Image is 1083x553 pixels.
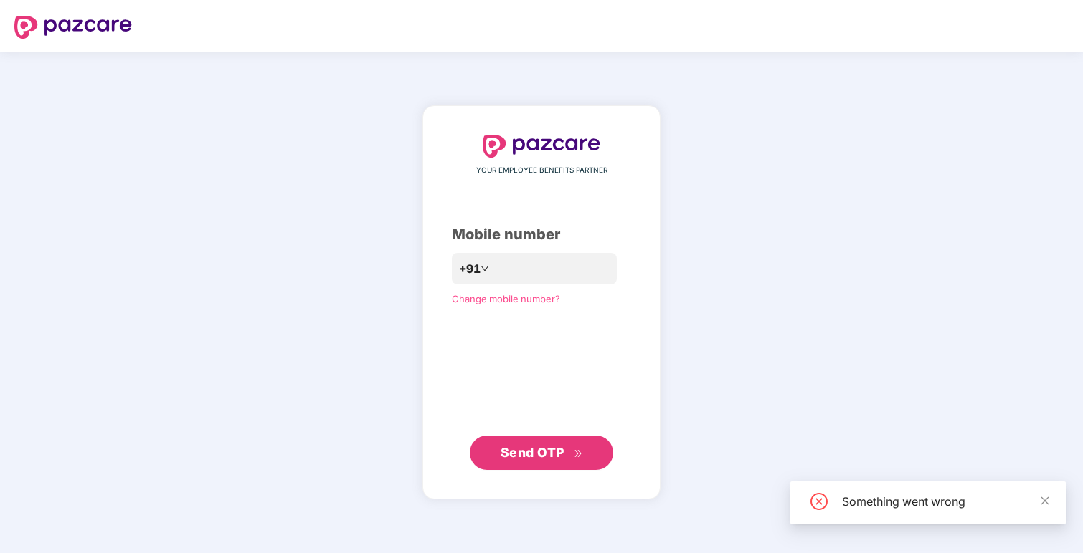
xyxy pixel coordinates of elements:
[842,493,1049,510] div: Something went wrong
[481,264,489,273] span: down
[574,449,583,458] span: double-right
[1040,496,1050,506] span: close
[452,223,631,246] div: Mobile number
[452,293,560,304] a: Change mobile number?
[483,135,600,158] img: logo
[810,493,828,510] span: close-circle
[501,445,564,460] span: Send OTP
[14,16,132,39] img: logo
[476,165,607,176] span: YOUR EMPLOYEE BENEFITS PARTNER
[470,436,613,470] button: Send OTPdouble-right
[459,260,481,278] span: +91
